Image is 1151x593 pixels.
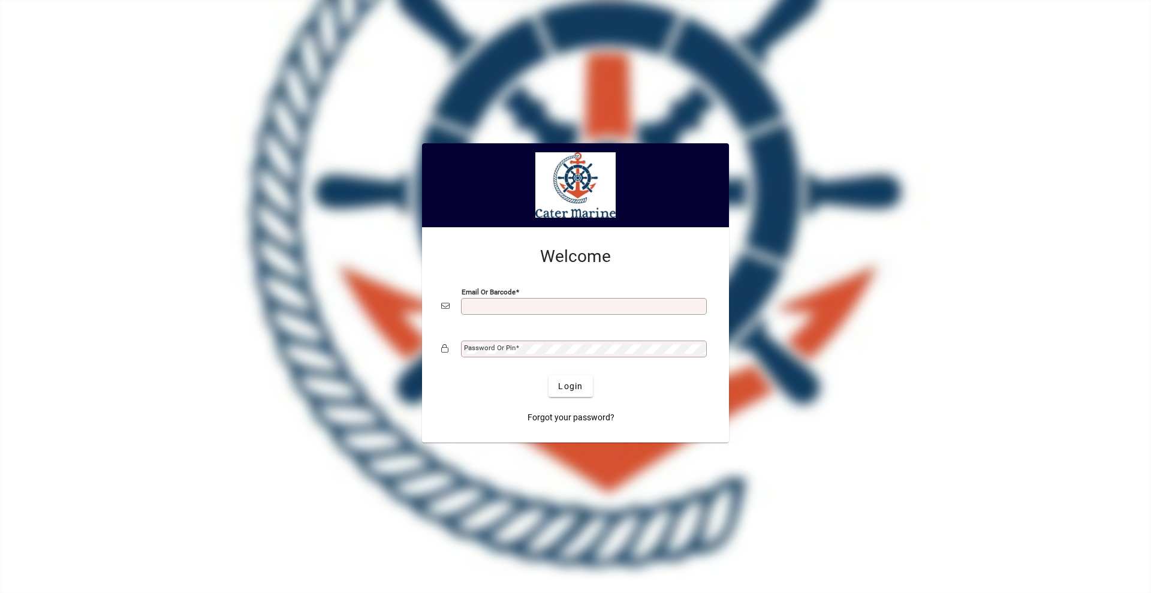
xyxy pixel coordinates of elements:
[528,411,614,424] span: Forgot your password?
[441,246,710,267] h2: Welcome
[558,380,583,393] span: Login
[462,288,516,296] mat-label: Email or Barcode
[549,375,592,397] button: Login
[523,407,619,428] a: Forgot your password?
[464,344,516,352] mat-label: Password or Pin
